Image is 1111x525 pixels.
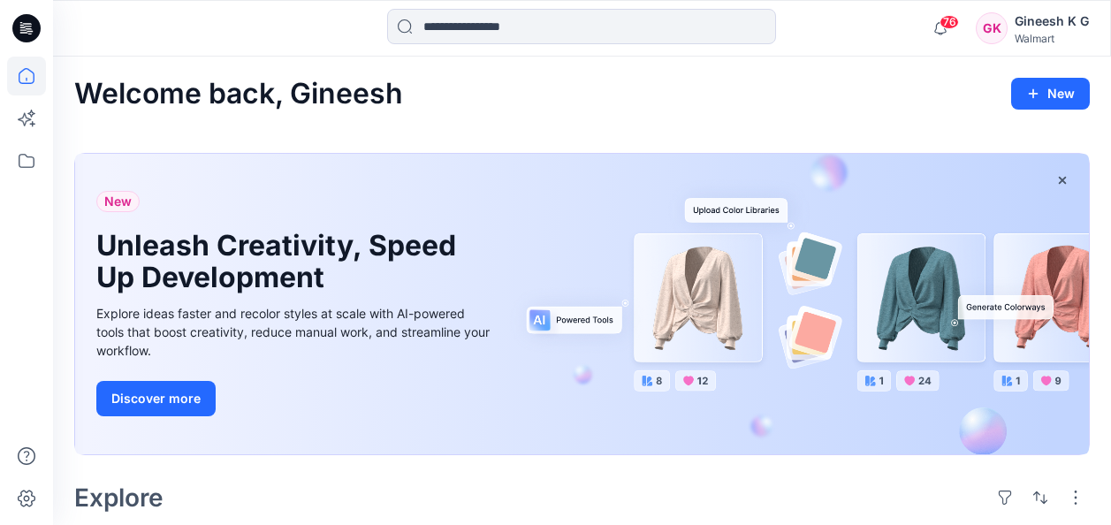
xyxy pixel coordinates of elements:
[96,304,494,360] div: Explore ideas faster and recolor styles at scale with AI-powered tools that boost creativity, red...
[96,230,468,293] h1: Unleash Creativity, Speed Up Development
[96,381,216,416] button: Discover more
[1015,32,1089,45] div: Walmart
[74,78,403,110] h2: Welcome back, Gineesh
[104,191,132,212] span: New
[1011,78,1090,110] button: New
[976,12,1008,44] div: GK
[96,381,494,416] a: Discover more
[940,15,959,29] span: 76
[74,483,164,512] h2: Explore
[1015,11,1089,32] div: Gineesh K G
